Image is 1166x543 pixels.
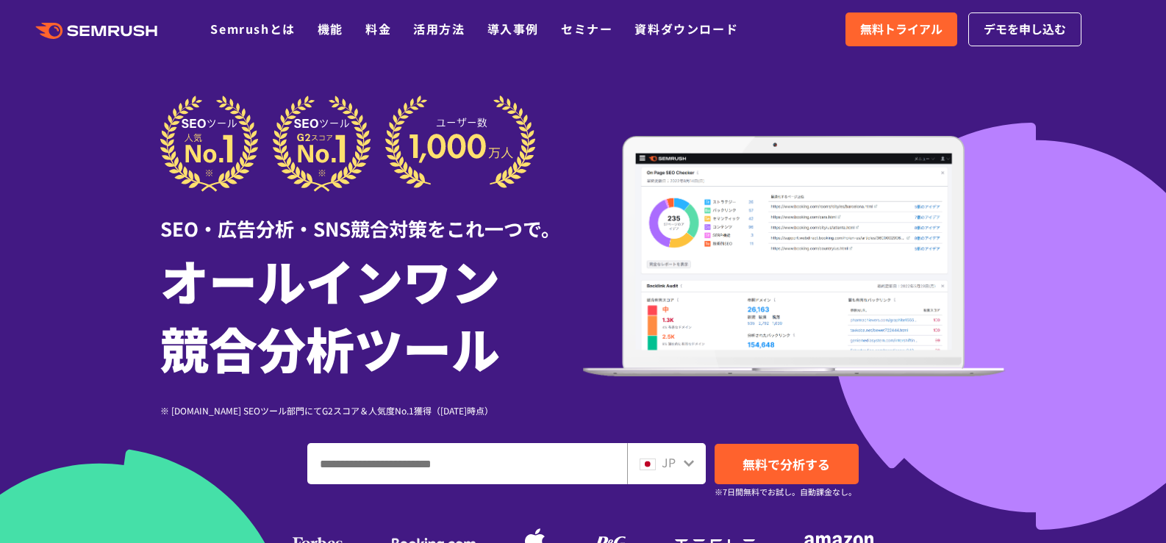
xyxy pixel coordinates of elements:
span: JP [662,453,676,471]
div: ※ [DOMAIN_NAME] SEOツール部門にてG2スコア＆人気度No.1獲得（[DATE]時点） [160,403,583,417]
a: セミナー [561,20,612,37]
a: 機能 [318,20,343,37]
span: 無料で分析する [743,455,830,473]
h1: オールインワン 競合分析ツール [160,246,583,381]
a: Semrushとは [210,20,295,37]
input: ドメイン、キーワードまたはURLを入力してください [308,444,626,483]
a: 活用方法 [413,20,465,37]
a: 導入事例 [487,20,539,37]
a: 資料ダウンロード [634,20,738,37]
a: 無料で分析する [715,444,859,484]
div: SEO・広告分析・SNS競合対策をこれ一つで。 [160,192,583,242]
a: 料金 [365,20,391,37]
small: ※7日間無料でお試し。自動課金なし。 [715,485,856,499]
span: デモを申し込む [984,20,1066,39]
a: 無料トライアル [845,12,957,46]
a: デモを申し込む [968,12,1081,46]
span: 無料トライアル [860,20,943,39]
